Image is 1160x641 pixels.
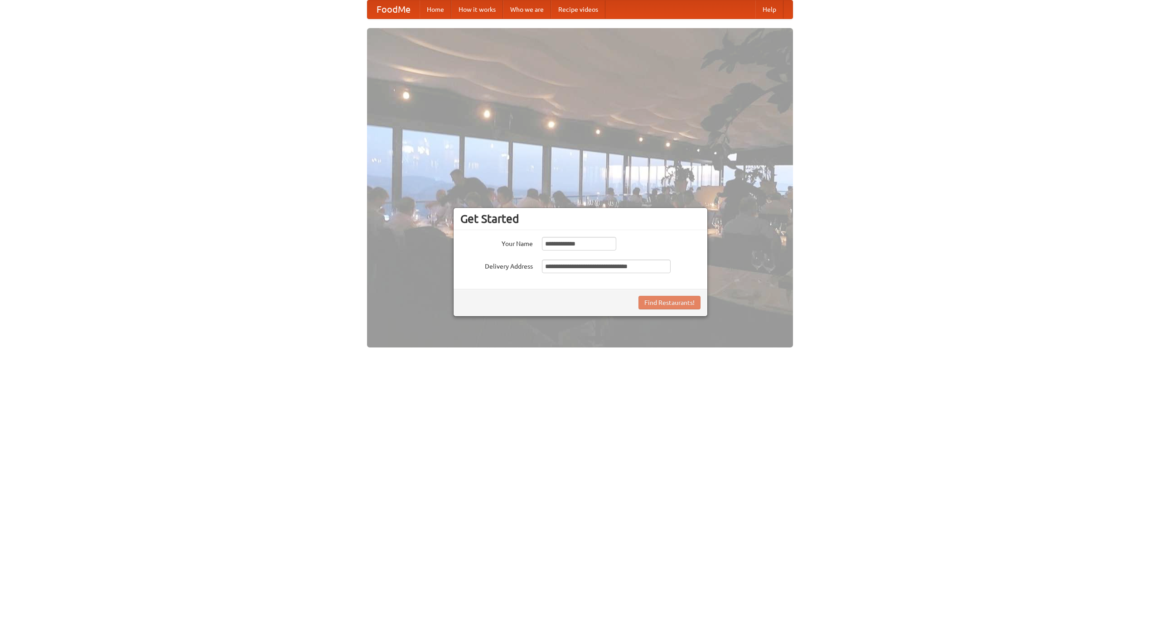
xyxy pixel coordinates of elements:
a: How it works [451,0,503,19]
a: Help [755,0,783,19]
h3: Get Started [460,212,701,226]
a: Home [420,0,451,19]
a: Who we are [503,0,551,19]
button: Find Restaurants! [638,296,701,309]
label: Delivery Address [460,260,533,271]
a: Recipe videos [551,0,605,19]
label: Your Name [460,237,533,248]
a: FoodMe [367,0,420,19]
